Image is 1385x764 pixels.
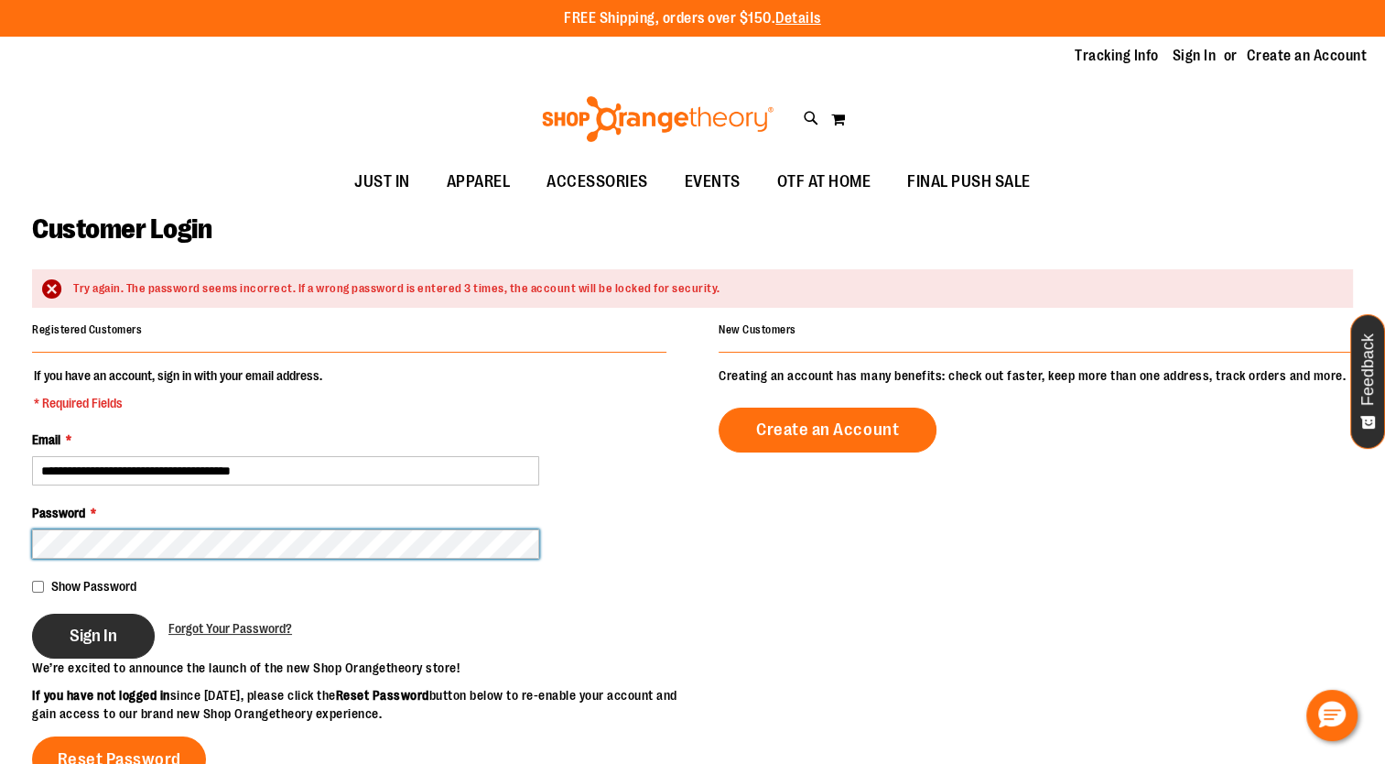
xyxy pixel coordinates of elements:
[32,659,693,677] p: We’re excited to announce the launch of the new Shop Orangetheory store!
[777,161,871,202] span: OTF AT HOME
[70,626,117,646] span: Sign In
[719,366,1353,385] p: Creating an account has many benefits: check out faster, keep more than one address, track orders...
[759,161,890,203] a: OTF AT HOME
[168,621,292,636] span: Forgot Your Password?
[539,96,776,142] img: Shop Orangetheory
[1350,314,1385,449] button: Feedback - Show survey
[336,688,429,703] strong: Reset Password
[1359,333,1377,406] span: Feedback
[447,161,511,202] span: APPAREL
[1173,46,1217,66] a: Sign In
[907,161,1031,202] span: FINAL PUSH SALE
[546,161,648,202] span: ACCESSORIES
[685,161,741,202] span: EVENTS
[1306,690,1358,741] button: Hello, have a question? Let’s chat.
[354,161,410,202] span: JUST IN
[32,506,85,520] span: Password
[775,10,821,27] a: Details
[34,394,322,412] span: * Required Fields
[32,323,142,336] strong: Registered Customers
[32,366,324,412] legend: If you have an account, sign in with your email address.
[889,161,1049,203] a: FINAL PUSH SALE
[756,420,899,440] span: Create an Account
[168,619,292,638] a: Forgot Your Password?
[336,161,428,203] a: JUST IN
[1247,46,1368,66] a: Create an Account
[666,161,759,203] a: EVENTS
[564,8,821,29] p: FREE Shipping, orders over $150.
[1075,46,1159,66] a: Tracking Info
[32,432,60,447] span: Email
[51,579,136,594] span: Show Password
[428,161,529,203] a: APPAREL
[32,213,211,245] span: Customer Login
[32,688,170,703] strong: If you have not logged in
[32,686,693,723] p: since [DATE], please click the button below to re-enable your account and gain access to our bran...
[73,280,1335,298] div: Try again. The password seems incorrect. If a wrong password is entered 3 times, the account will...
[719,408,936,453] a: Create an Account
[528,161,666,203] a: ACCESSORIES
[719,323,796,336] strong: New Customers
[32,614,155,659] button: Sign In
